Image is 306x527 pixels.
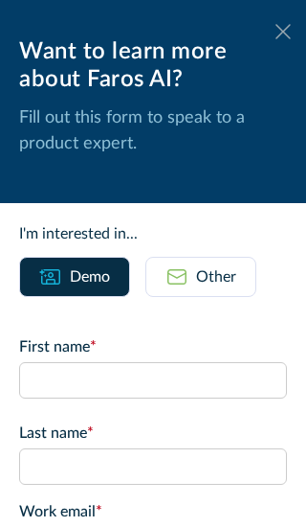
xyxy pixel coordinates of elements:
label: Work email [19,500,287,523]
div: Demo [70,265,110,288]
div: I'm interested in... [19,222,287,245]
label: First name [19,335,287,358]
p: Fill out this form to speak to a product expert. [19,105,287,157]
div: Other [196,265,236,288]
label: Last name [19,422,287,445]
div: Want to learn more about Faros AI? [19,38,287,94]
